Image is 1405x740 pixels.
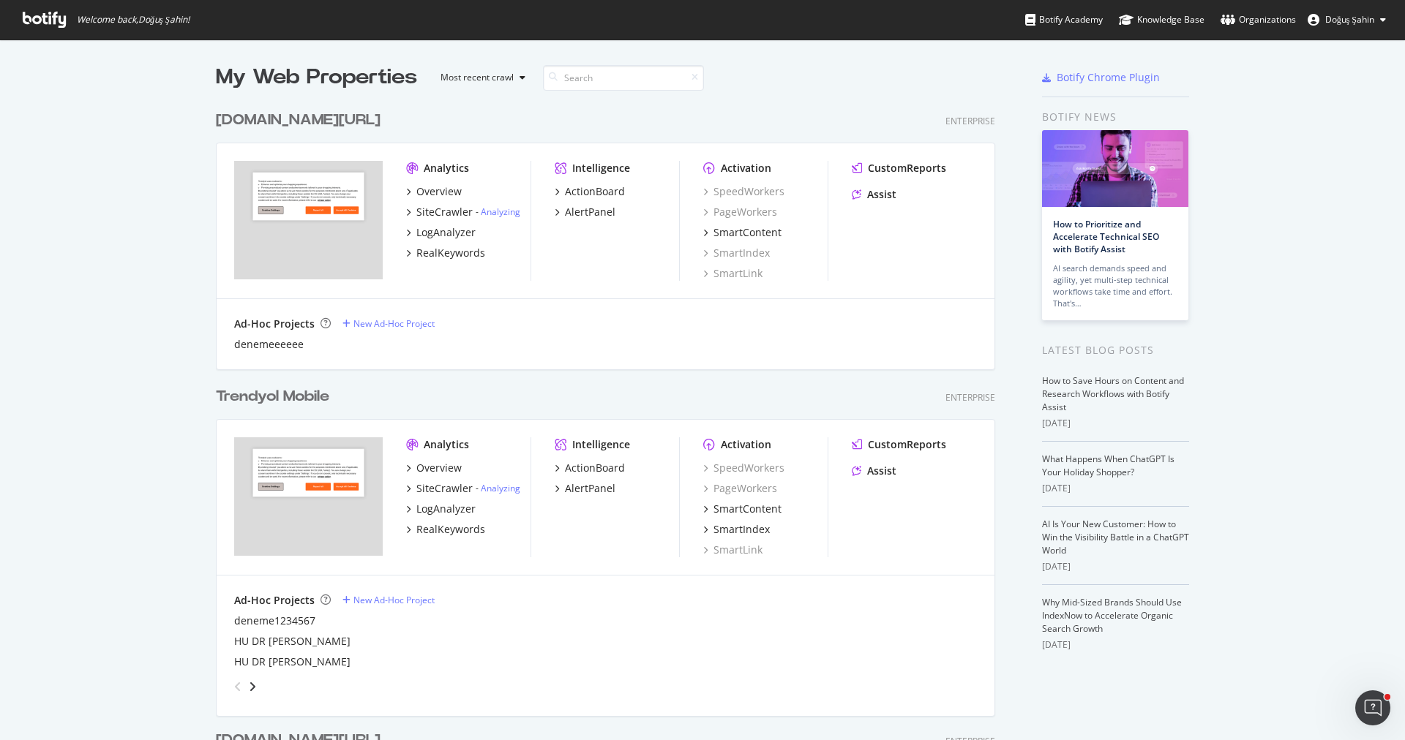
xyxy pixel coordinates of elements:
span: Doğuş Şahin [1325,13,1374,26]
div: [DATE] [1042,638,1189,652]
div: SpeedWorkers [703,184,784,199]
div: New Ad-Hoc Project [353,594,435,606]
div: Enterprise [945,391,995,404]
img: trendyol.com [234,437,383,556]
a: SmartIndex [703,246,770,260]
a: deneme1234567 [234,613,315,628]
div: angle-right [247,679,258,694]
a: AlertPanel [555,481,615,496]
div: [DATE] [1042,417,1189,430]
button: Doğuş Şahin [1296,8,1398,31]
a: Why Mid-Sized Brands Should Use IndexNow to Accelerate Organic Search Growth [1042,596,1182,635]
div: Organizations [1221,12,1296,27]
div: ActionBoard [565,184,625,199]
a: AlertPanel [555,205,615,219]
a: Analyzing [481,205,520,218]
div: Overview [416,461,462,475]
div: [DATE] [1042,560,1189,573]
div: Botify news [1042,109,1189,125]
div: Trendyol Mobile [216,386,329,407]
a: [DOMAIN_NAME][URL] [216,110,386,131]
div: [DATE] [1042,482,1189,495]
div: Knowledge Base [1119,12,1204,27]
div: RealKeywords [416,246,485,260]
a: Botify Chrome Plugin [1042,70,1160,85]
div: AlertPanel [565,205,615,219]
a: LogAnalyzer [406,502,476,516]
div: Botify Academy [1025,12,1103,27]
input: Search [543,65,704,91]
a: How to Save Hours on Content and Research Workflows with Botify Assist [1042,374,1184,413]
iframe: Intercom live chat [1355,690,1390,725]
a: SmartLink [703,266,763,281]
div: My Web Properties [216,63,417,92]
div: Most recent crawl [441,73,514,82]
a: SmartLink [703,543,763,557]
a: CustomReports [852,161,946,175]
a: ActionBoard [555,461,625,475]
div: SmartIndex [713,522,770,537]
div: Assist [867,187,896,202]
div: AlertPanel [565,481,615,496]
a: SiteCrawler- Analyzing [406,205,520,219]
div: [DOMAIN_NAME][URL] [216,110,381,131]
a: RealKeywords [406,246,485,260]
a: PageWorkers [703,481,777,496]
a: SmartContent [703,502,782,516]
div: New Ad-Hoc Project [353,317,435,330]
div: LogAnalyzer [416,502,476,516]
div: CustomReports [868,437,946,452]
div: Assist [867,464,896,478]
div: Analytics [424,437,469,452]
div: LogAnalyzer [416,225,476,240]
a: New Ad-Hoc Project [342,317,435,330]
div: Intelligence [572,437,630,452]
a: SiteCrawler- Analyzing [406,481,520,496]
div: Activation [721,437,771,452]
span: Welcome back, Doğuş Şahin ! [77,14,190,26]
a: HU DR [PERSON_NAME] [234,634,351,649]
a: SmartContent [703,225,782,240]
a: PageWorkers [703,205,777,219]
a: Overview [406,461,462,475]
div: Ad-Hoc Projects [234,593,315,608]
img: How to Prioritize and Accelerate Technical SEO with Botify Assist [1042,130,1188,207]
a: Overview [406,184,462,199]
div: AI search demands speed and agility, yet multi-step technical workflows take time and effort. Tha... [1053,263,1177,309]
img: trendyol.com/ro [234,161,383,279]
a: SmartIndex [703,522,770,537]
a: SpeedWorkers [703,461,784,475]
div: SmartContent [713,502,782,516]
a: RealKeywords [406,522,485,537]
a: LogAnalyzer [406,225,476,240]
div: ActionBoard [565,461,625,475]
a: New Ad-Hoc Project [342,594,435,606]
div: SiteCrawler [416,481,473,496]
a: HU DR [PERSON_NAME] [234,654,351,669]
a: Assist [852,464,896,478]
div: Latest Blog Posts [1042,342,1189,358]
a: What Happens When ChatGPT Is Your Holiday Shopper? [1042,453,1174,478]
a: denemeeeeee [234,337,304,352]
button: Most recent crawl [429,66,531,89]
a: Assist [852,187,896,202]
div: Intelligence [572,161,630,175]
div: Enterprise [945,115,995,127]
div: Ad-Hoc Projects [234,317,315,331]
div: Analytics [424,161,469,175]
a: ActionBoard [555,184,625,199]
div: CustomReports [868,161,946,175]
div: SiteCrawler [416,205,473,219]
a: Analyzing [481,482,520,494]
div: SmartContent [713,225,782,240]
a: AI Is Your New Customer: How to Win the Visibility Battle in a ChatGPT World [1042,518,1189,556]
div: - [476,205,520,218]
div: Botify Chrome Plugin [1057,70,1160,85]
